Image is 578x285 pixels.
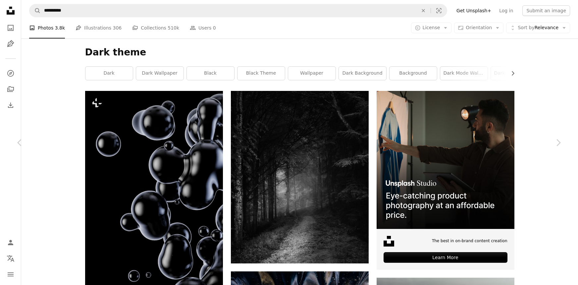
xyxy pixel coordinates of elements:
[85,46,514,58] h1: Dark theme
[522,5,570,16] button: Submit an image
[432,238,507,244] span: The best in on-brand content creation
[85,210,223,216] a: a bunch of black bubbles floating in the air
[423,25,440,30] span: License
[168,24,179,32] span: 510k
[452,5,495,16] a: Get Unsplash+
[339,67,386,80] a: dark background
[4,252,17,265] button: Language
[29,4,447,17] form: Find visuals sitewide
[384,236,394,247] img: file-1631678316303-ed18b8b5cb9cimage
[231,91,369,263] img: grayscale photo of trees and pathway
[507,67,514,80] button: scroll list to the right
[113,24,122,32] span: 306
[187,67,234,80] a: black
[384,252,507,263] div: Learn More
[440,67,488,80] a: dark mode wallpaper
[4,99,17,112] a: Download History
[416,4,431,17] button: Clear
[288,67,336,80] a: wallpaper
[4,37,17,50] a: Illustrations
[518,25,534,30] span: Sort by
[4,236,17,249] a: Log in / Sign up
[213,24,216,32] span: 0
[495,5,517,16] a: Log in
[431,4,447,17] button: Visual search
[411,23,452,33] button: License
[76,17,122,38] a: Illustrations 306
[466,25,492,30] span: Orientation
[190,17,216,38] a: Users 0
[237,67,285,80] a: black theme
[491,67,538,80] a: dark theme wallpaper
[518,25,558,31] span: Relevance
[454,23,503,33] button: Orientation
[136,67,184,80] a: dark wallpaper
[377,91,514,270] a: The best in on-brand content creationLearn More
[4,21,17,35] a: Photos
[4,268,17,281] button: Menu
[390,67,437,80] a: background
[4,83,17,96] a: Collections
[85,67,133,80] a: dark
[377,91,514,229] img: file-1715714098234-25b8b4e9d8faimage
[506,23,570,33] button: Sort byRelevance
[132,17,179,38] a: Collections 510k
[4,67,17,80] a: Explore
[538,111,578,175] a: Next
[29,4,41,17] button: Search Unsplash
[231,174,369,180] a: grayscale photo of trees and pathway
